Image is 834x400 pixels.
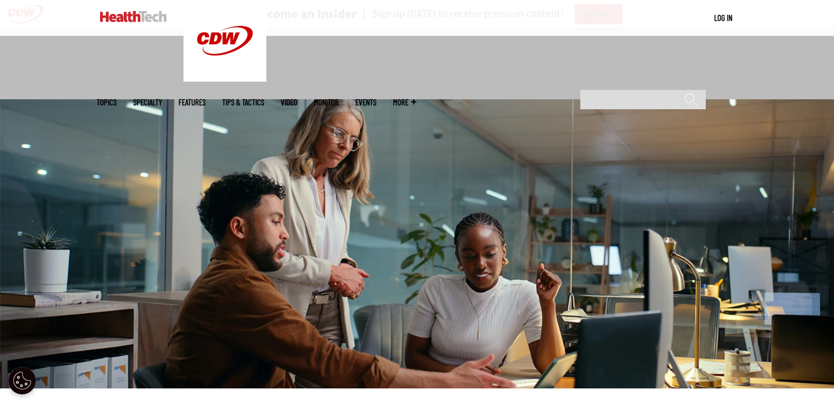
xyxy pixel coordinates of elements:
a: Video [281,98,297,106]
img: Home [100,11,167,22]
span: Specialty [133,98,162,106]
button: Open Preferences [8,367,36,394]
a: CDW [183,73,266,84]
a: Tips & Tactics [222,98,264,106]
div: Cookie Settings [8,367,36,394]
a: MonITor [314,98,339,106]
span: Topics [97,98,117,106]
a: Log in [714,13,732,23]
div: User menu [714,12,732,24]
a: Events [355,98,376,106]
a: Features [179,98,206,106]
span: More [393,98,416,106]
